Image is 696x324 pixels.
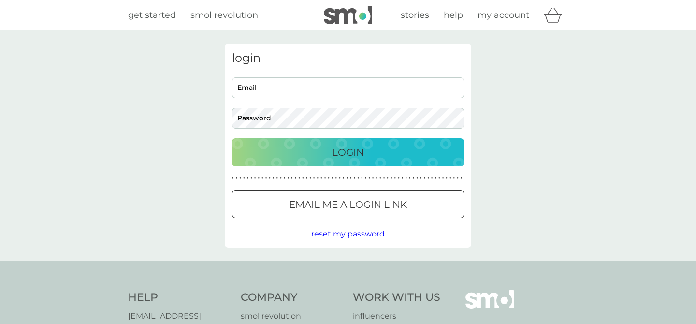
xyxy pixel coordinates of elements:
[376,176,377,181] p: ●
[232,176,234,181] p: ●
[241,310,344,323] a: smol revolution
[444,8,463,22] a: help
[383,176,385,181] p: ●
[276,176,278,181] p: ●
[405,176,407,181] p: ●
[287,176,289,181] p: ●
[444,10,463,20] span: help
[258,176,260,181] p: ●
[289,197,407,212] p: Email me a login link
[335,176,337,181] p: ●
[236,176,238,181] p: ●
[332,145,364,160] p: Login
[478,10,529,20] span: my account
[328,176,330,181] p: ●
[243,176,245,181] p: ●
[544,5,568,25] div: basket
[332,176,333,181] p: ●
[128,8,176,22] a: get started
[232,190,464,218] button: Email me a login link
[306,176,308,181] p: ●
[269,176,271,181] p: ●
[320,176,322,181] p: ●
[311,229,385,238] span: reset my password
[365,176,367,181] p: ●
[372,176,374,181] p: ●
[431,176,433,181] p: ●
[394,176,396,181] p: ●
[442,176,444,181] p: ●
[324,176,326,181] p: ●
[280,176,282,181] p: ●
[353,310,440,323] a: influencers
[324,6,372,24] img: smol
[398,176,400,181] p: ●
[128,10,176,20] span: get started
[424,176,426,181] p: ●
[239,176,241,181] p: ●
[190,10,258,20] span: smol revolution
[302,176,304,181] p: ●
[247,176,249,181] p: ●
[357,176,359,181] p: ●
[232,51,464,65] h3: login
[427,176,429,181] p: ●
[265,176,267,181] p: ●
[402,176,404,181] p: ●
[449,176,451,181] p: ●
[241,290,344,305] h4: Company
[446,176,448,181] p: ●
[128,290,231,305] h4: Help
[273,176,275,181] p: ●
[478,8,529,22] a: my account
[261,176,263,181] p: ●
[387,176,389,181] p: ●
[311,228,385,240] button: reset my password
[190,8,258,22] a: smol revolution
[435,176,436,181] p: ●
[309,176,311,181] p: ●
[409,176,411,181] p: ●
[457,176,459,181] p: ●
[343,176,345,181] p: ●
[368,176,370,181] p: ●
[284,176,286,181] p: ●
[401,8,429,22] a: stories
[438,176,440,181] p: ●
[350,176,352,181] p: ●
[291,176,293,181] p: ●
[461,176,463,181] p: ●
[353,290,440,305] h4: Work With Us
[232,138,464,166] button: Login
[453,176,455,181] p: ●
[295,176,297,181] p: ●
[465,290,514,323] img: smol
[339,176,341,181] p: ●
[298,176,300,181] p: ●
[313,176,315,181] p: ●
[346,176,348,181] p: ●
[420,176,422,181] p: ●
[317,176,319,181] p: ●
[361,176,363,181] p: ●
[254,176,256,181] p: ●
[354,176,356,181] p: ●
[416,176,418,181] p: ●
[379,176,381,181] p: ●
[250,176,252,181] p: ●
[413,176,415,181] p: ●
[391,176,392,181] p: ●
[401,10,429,20] span: stories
